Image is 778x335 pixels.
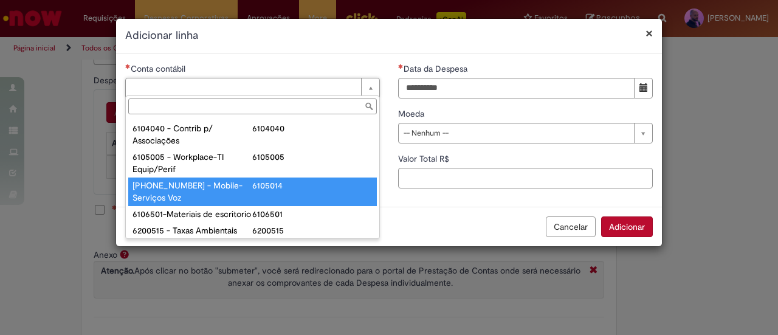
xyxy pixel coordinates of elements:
div: 6105005 [252,151,373,163]
div: 6104040 [252,122,373,134]
div: 6105014 [252,179,373,192]
ul: Conta contábil [126,117,379,238]
div: 6104040 - Contrib p/ Associações [133,122,253,147]
div: 6106501 [252,208,373,220]
div: 6200515 [252,224,373,237]
div: 6105005 - Workplace-TI Equip/Perif [133,151,253,175]
div: 6106501-Materiais de escritorio [133,208,253,220]
div: [PHONE_NUMBER] - Mobile-Serviços Voz [133,179,253,204]
div: 6200515 - Taxas Ambientais [133,224,253,237]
